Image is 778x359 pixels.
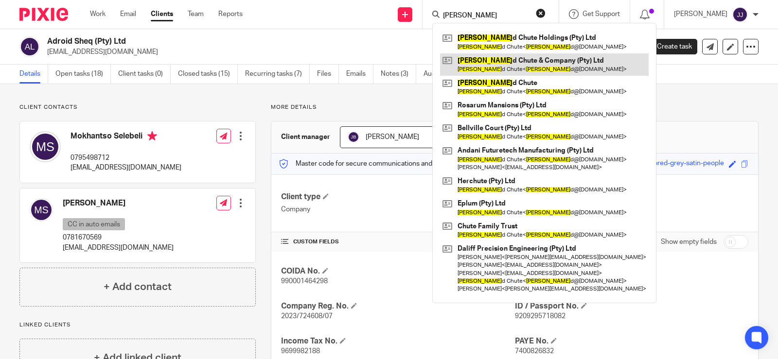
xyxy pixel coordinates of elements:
label: Show empty fields [661,237,717,247]
h2: Adroid Sheq (Pty) Ltd [47,36,511,47]
a: Work [90,9,106,19]
img: svg%3E [348,131,359,143]
p: CC in auto emails [63,218,125,230]
img: svg%3E [30,198,53,222]
a: Files [317,65,339,84]
i: Primary [147,131,157,141]
h4: Mokhantso Selebeli [71,131,181,143]
a: Reports [218,9,243,19]
h3: Client manager [281,132,330,142]
a: Audit logs [424,65,461,84]
p: [EMAIL_ADDRESS][DOMAIN_NAME] [63,243,174,253]
img: svg%3E [30,131,61,162]
a: Email [120,9,136,19]
h4: PAYE No. [515,336,748,346]
p: More details [271,103,759,111]
a: Recurring tasks (7) [245,65,310,84]
p: Master code for secure communications and files [279,159,446,169]
h4: Company Reg. No. [281,301,514,311]
span: 990001464298 [281,278,328,285]
a: Emails [346,65,373,84]
span: Get Support [583,11,620,17]
span: 9209295718082 [515,313,566,320]
h4: Income Tax No. [281,336,514,346]
a: Open tasks (18) [55,65,111,84]
img: svg%3E [19,36,40,57]
h4: [PERSON_NAME] [63,198,174,208]
img: svg%3E [732,7,748,22]
img: Pixie [19,8,68,21]
p: [EMAIL_ADDRESS][DOMAIN_NAME] [47,47,626,57]
span: [PERSON_NAME] [366,134,419,140]
a: Closed tasks (15) [178,65,238,84]
p: [PERSON_NAME] [674,9,727,19]
h4: COIDA No. [281,266,514,276]
button: Clear [536,8,546,18]
a: Team [188,9,204,19]
span: 7400826832 [515,348,554,355]
p: 0795498712 [71,153,181,163]
h4: CUSTOM FIELDS [281,238,514,246]
a: Details [19,65,48,84]
input: Search [442,12,530,20]
p: Company [281,205,514,214]
span: 2023/724608/07 [281,313,333,320]
a: Create task [641,39,697,54]
div: tailored-grey-satin-people [645,158,724,170]
h4: + Add contact [104,279,172,294]
p: Client contacts [19,103,256,111]
a: Client tasks (0) [118,65,171,84]
a: Notes (3) [381,65,416,84]
p: Linked clients [19,321,256,329]
p: 0781670569 [63,233,174,242]
h4: Client type [281,192,514,202]
span: 9699982188 [281,348,320,355]
h4: ID / Passport No. [515,301,748,311]
p: [EMAIL_ADDRESS][DOMAIN_NAME] [71,163,181,172]
a: Clients [151,9,173,19]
